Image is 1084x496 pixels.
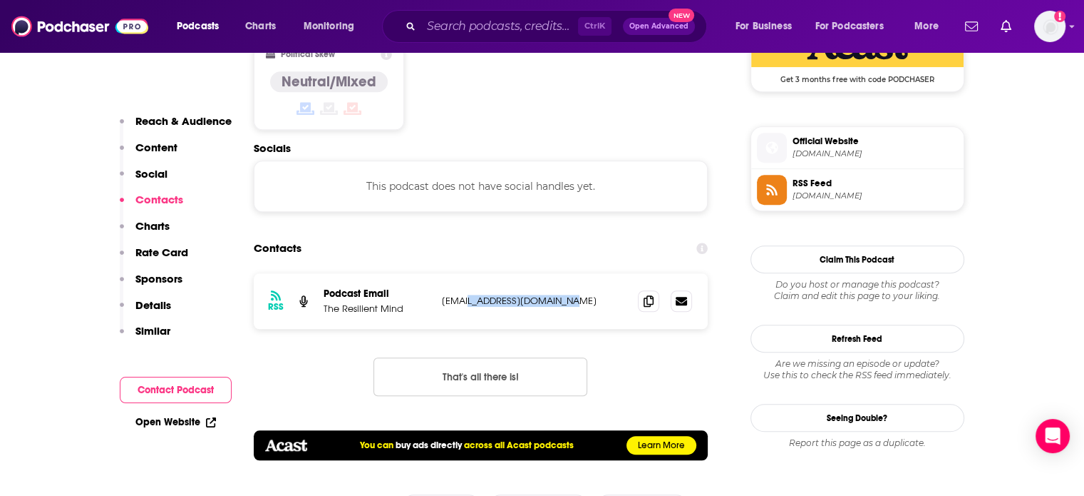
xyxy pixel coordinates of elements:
[324,288,430,300] p: Podcast Email
[135,114,232,128] p: Reach & Audience
[120,377,232,403] button: Contact Podcast
[282,73,376,91] h4: Neutral/Mixed
[959,14,984,39] a: Show notifications dropdown
[265,440,307,451] img: acastlogo
[750,325,964,353] button: Refresh Feed
[726,15,810,38] button: open menu
[135,298,171,312] p: Details
[750,404,964,432] a: Seeing Double?
[442,295,627,307] p: [EMAIL_ADDRESS][DOMAIN_NAME]
[245,16,276,36] span: Charts
[904,15,956,38] button: open menu
[135,324,170,338] p: Similar
[294,15,373,38] button: open menu
[914,16,939,36] span: More
[120,219,170,246] button: Charts
[304,16,354,36] span: Monitoring
[324,303,430,315] p: The Resilient Mind
[135,246,188,259] p: Rate Card
[268,301,284,313] h3: RSS
[757,175,958,205] a: RSS Feed[DOMAIN_NAME]
[396,440,462,451] a: buy ads directly
[120,324,170,350] button: Similar
[750,279,964,290] span: Do you host or manage this podcast?
[254,161,708,212] div: This podcast does not have social handles yet.
[135,272,182,285] p: Sponsors
[167,15,237,38] button: open menu
[750,279,964,302] div: Claim and edit this page to your liking.
[750,246,964,273] button: Claim This Podcast
[135,416,216,428] a: Open Website
[120,298,171,325] button: Details
[735,16,792,36] span: For Business
[751,24,964,83] a: Acast Deal: Get 3 months free with code PODCHASER
[995,14,1017,39] a: Show notifications dropdown
[120,141,177,167] button: Content
[421,15,578,38] input: Search podcasts, credits, & more...
[1034,11,1065,42] span: Logged in as NickG
[11,13,148,40] img: Podchaser - Follow, Share and Rate Podcasts
[396,10,721,43] div: Search podcasts, credits, & more...
[1054,11,1065,22] svg: Add a profile image
[135,141,177,154] p: Content
[750,437,964,449] div: Report this page as a duplicate.
[669,9,694,22] span: New
[806,15,904,38] button: open menu
[120,272,182,298] button: Sponsors
[626,436,696,455] a: Learn More
[793,191,958,201] span: feeds.acast.com
[120,114,232,141] button: Reach & Audience
[793,135,958,148] span: Official Website
[135,219,170,233] p: Charts
[177,16,219,36] span: Podcasts
[757,133,958,163] a: Official Website[DOMAIN_NAME]
[629,23,688,30] span: Open Advanced
[793,148,958,159] span: shows.acast.com
[1034,11,1065,42] img: User Profile
[1034,11,1065,42] button: Show profile menu
[254,235,301,262] h2: Contacts
[623,18,695,35] button: Open AdvancedNew
[1036,419,1070,453] div: Open Intercom Messenger
[793,177,958,190] span: RSS Feed
[373,358,587,396] button: Nothing here.
[120,193,183,219] button: Contacts
[135,193,183,206] p: Contacts
[750,358,964,381] div: Are we missing an episode or update? Use this to check the RSS feed immediately.
[254,141,708,155] h2: Socials
[360,440,574,451] h5: You can across all Acast podcasts
[236,15,284,38] a: Charts
[751,67,964,84] span: Get 3 months free with code PODCHASER
[815,16,884,36] span: For Podcasters
[281,49,335,59] h2: Political Skew
[135,167,167,181] p: Social
[120,167,167,193] button: Social
[120,246,188,272] button: Rate Card
[578,17,611,36] span: Ctrl K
